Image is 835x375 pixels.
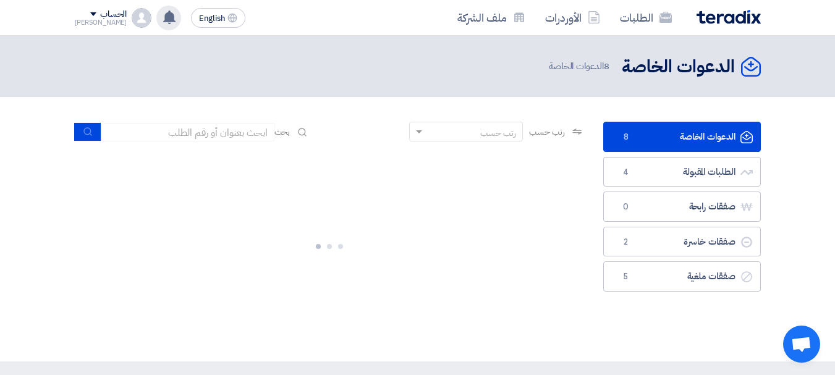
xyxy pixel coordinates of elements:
[191,8,245,28] button: English
[480,127,516,140] div: رتب حسب
[603,227,761,257] a: صفقات خاسرة2
[619,166,634,179] span: 4
[603,261,761,292] a: صفقات ملغية5
[622,55,735,79] h2: الدعوات الخاصة
[132,8,151,28] img: profile_test.png
[619,131,634,143] span: 8
[535,3,610,32] a: الأوردرات
[697,10,761,24] img: Teradix logo
[101,123,274,141] input: ابحث بعنوان أو رقم الطلب
[783,326,820,363] div: Open chat
[610,3,682,32] a: الطلبات
[274,125,290,138] span: بحث
[75,19,127,26] div: [PERSON_NAME]
[619,236,634,248] span: 2
[447,3,535,32] a: ملف الشركة
[199,14,225,23] span: English
[603,157,761,187] a: الطلبات المقبولة4
[619,201,634,213] span: 0
[619,271,634,283] span: 5
[549,59,612,74] span: الدعوات الخاصة
[604,59,609,73] span: 8
[529,125,564,138] span: رتب حسب
[100,9,127,20] div: الحساب
[603,122,761,152] a: الدعوات الخاصة8
[603,192,761,222] a: صفقات رابحة0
